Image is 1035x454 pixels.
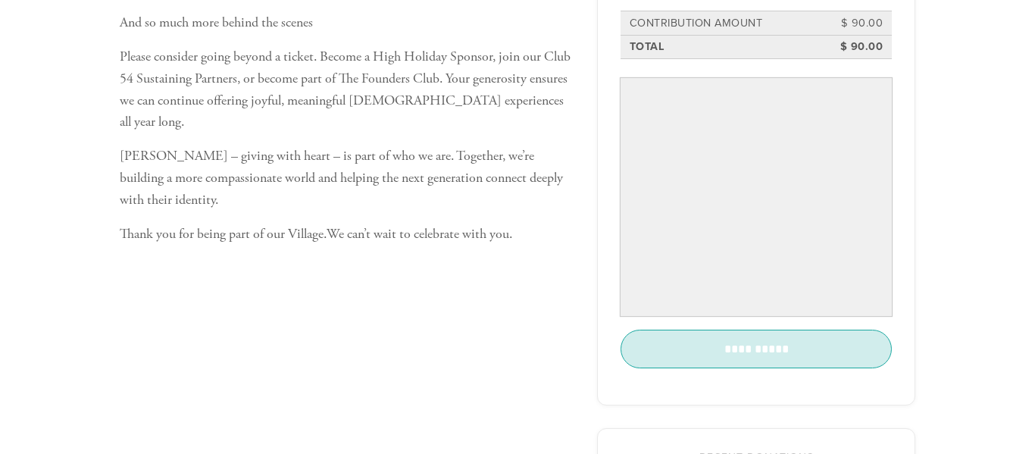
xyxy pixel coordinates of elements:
td: Contribution Amount [627,13,818,34]
td: $ 90.00 [817,36,885,58]
p: [PERSON_NAME] – giving with heart – is part of who we are. Together, we’re building a more compas... [120,146,574,211]
td: Total [627,36,818,58]
td: $ 90.00 [817,13,885,34]
iframe: Secure payment input frame [624,81,889,313]
p: And so much more behind the scenes [120,12,574,34]
p: Please consider going beyond a ticket. Become a High Holiday Sponsor, join our Club 54 Sustaining... [120,46,574,133]
p: Thank you for being part of our Village.We can’t wait to celebrate with you. [120,224,574,246]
